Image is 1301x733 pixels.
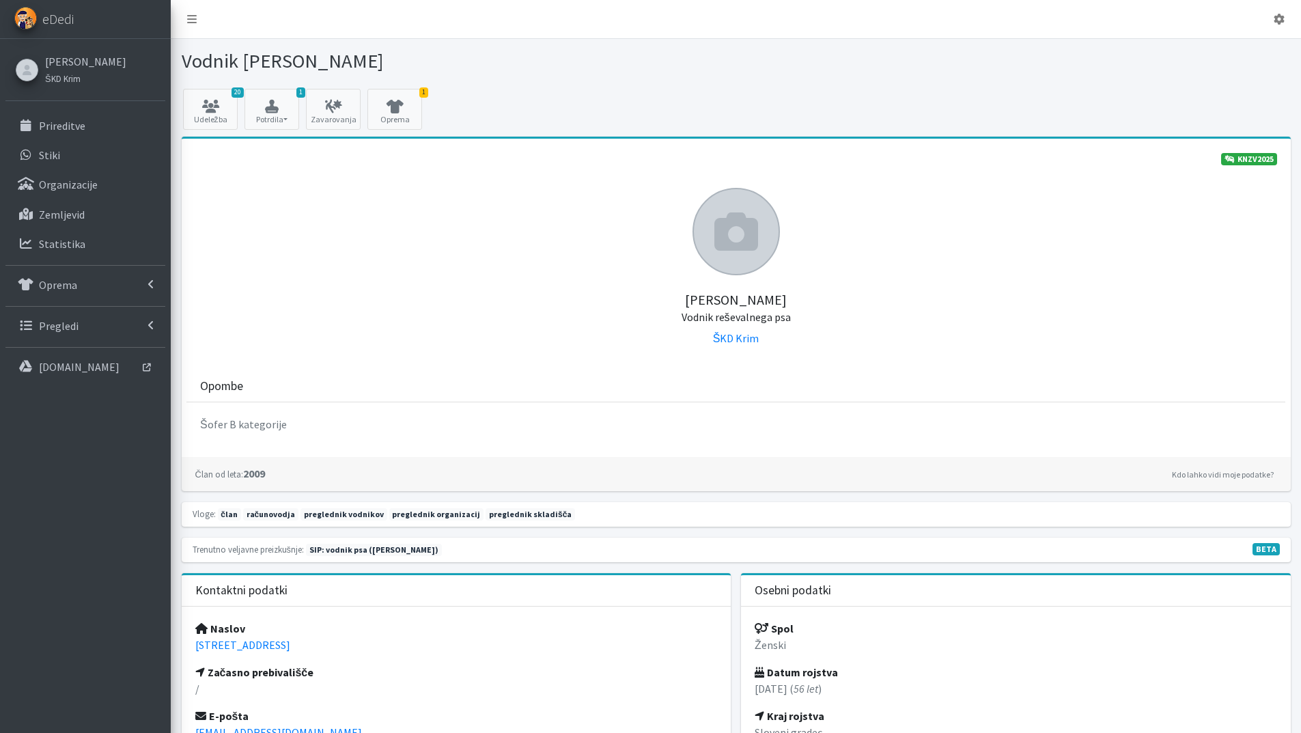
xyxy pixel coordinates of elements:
a: ŠKD Krim [713,331,759,345]
span: 20 [232,87,244,98]
a: ŠKD Krim [45,70,126,86]
span: preglednik skladišča [486,508,575,521]
a: Stiki [5,141,165,169]
small: Vloge: [193,508,216,519]
a: Oprema [5,271,165,299]
p: Šofer B kategorije [200,416,1272,432]
a: KNZV2025 [1221,153,1277,165]
a: Kdo lahko vidi moje podatke? [1169,467,1277,483]
strong: 2009 [195,467,265,480]
span: preglednik organizacij [389,508,484,521]
a: 20 Udeležba [183,89,238,130]
p: Statistika [39,237,85,251]
img: eDedi [14,7,37,29]
a: Zavarovanja [306,89,361,130]
strong: Začasno prebivališče [195,665,314,679]
strong: Kraj rojstva [755,709,824,723]
p: Prireditve [39,119,85,133]
a: 1 Oprema [367,89,422,130]
a: Prireditve [5,112,165,139]
p: Ženski [755,637,1277,653]
a: [PERSON_NAME] [45,53,126,70]
button: 1 Potrdila [244,89,299,130]
p: [DATE] ( ) [755,680,1277,697]
span: računovodja [243,508,298,521]
h3: Kontaktni podatki [195,583,288,598]
h1: Vodnik [PERSON_NAME] [182,49,731,73]
small: Trenutno veljavne preizkušnje: [193,544,304,555]
p: Stiki [39,148,60,162]
a: Pregledi [5,312,165,340]
em: 56 let [794,682,818,695]
p: Pregledi [39,319,79,333]
a: [STREET_ADDRESS] [195,638,290,652]
span: Naslednja preizkušnja: jesen 2026 [306,544,442,556]
span: član [218,508,241,521]
p: Zemljevid [39,208,85,221]
p: Organizacije [39,178,98,191]
a: Organizacije [5,171,165,198]
a: Zemljevid [5,201,165,228]
span: V fazi razvoja [1253,543,1280,555]
strong: Datum rojstva [755,665,838,679]
strong: Naslov [195,622,245,635]
p: [DOMAIN_NAME] [39,360,120,374]
span: 1 [419,87,428,98]
a: Statistika [5,230,165,258]
span: 1 [296,87,305,98]
h5: [PERSON_NAME] [195,275,1277,324]
small: ŠKD Krim [45,73,81,84]
strong: E-pošta [195,709,249,723]
small: Vodnik reševalnega psa [682,310,791,324]
span: eDedi [42,9,74,29]
h3: Opombe [200,379,243,393]
p: / [195,680,718,697]
strong: Spol [755,622,794,635]
p: Oprema [39,278,77,292]
small: Član od leta: [195,469,243,480]
h3: Osebni podatki [755,583,831,598]
span: preglednik vodnikov [300,508,387,521]
a: [DOMAIN_NAME] [5,353,165,381]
